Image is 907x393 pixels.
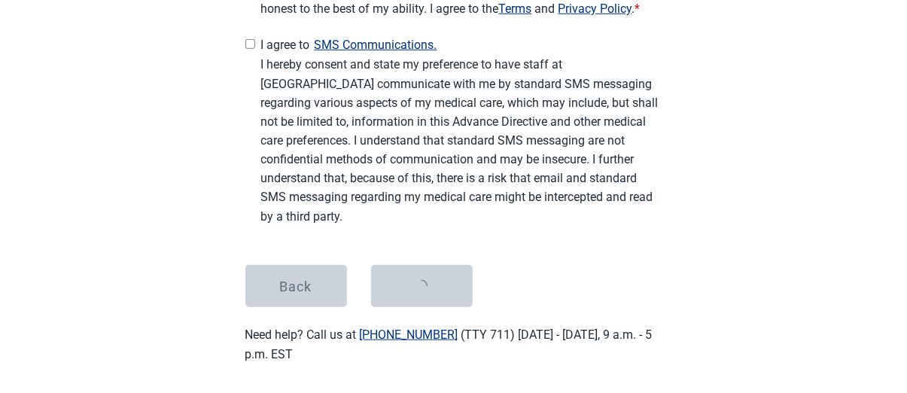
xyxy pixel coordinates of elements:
[360,327,458,342] a: [PHONE_NUMBER]
[280,279,312,294] div: Back
[415,280,428,292] span: loading
[245,265,347,307] button: Back
[499,2,532,16] a: Read our Terms of Service
[261,35,662,55] span: I agree to
[310,35,442,55] button: Hide SMS communications details
[261,55,662,247] div: SMS consent details
[245,327,653,361] label: Need help? Call us at (TTY 711) [DATE] - [DATE], 9 a.m. - 5 p.m. EST
[559,2,632,16] a: Read our Privacy Policy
